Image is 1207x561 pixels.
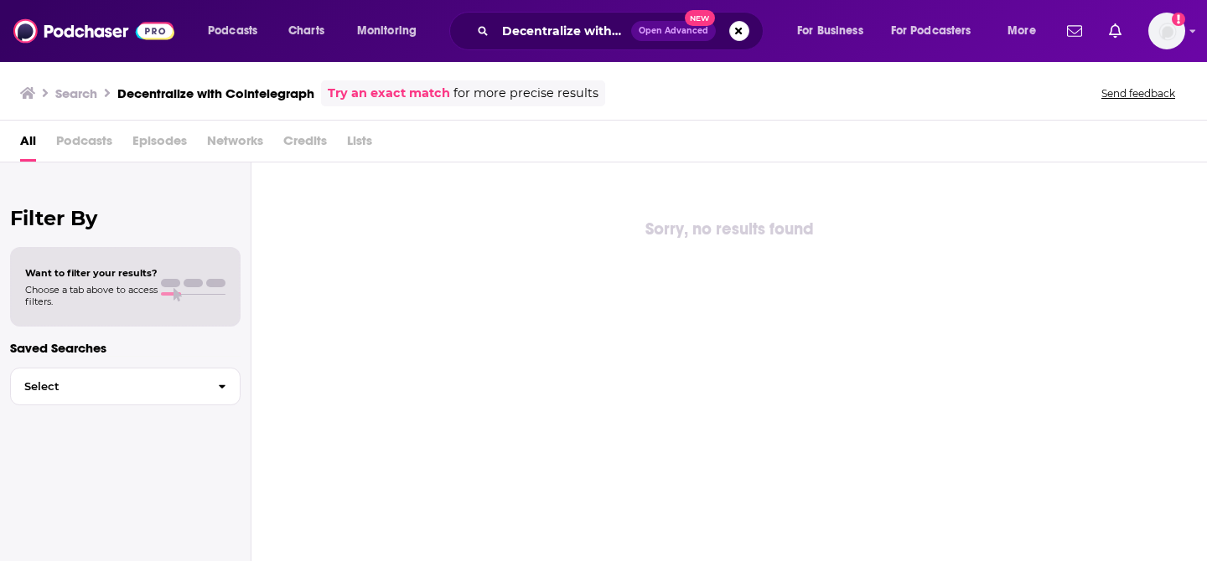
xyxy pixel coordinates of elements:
span: Want to filter your results? [25,267,158,279]
button: Send feedback [1096,86,1180,100]
a: Charts [277,18,334,44]
button: open menu [196,18,279,44]
span: Credits [283,127,327,162]
span: Open Advanced [639,27,708,35]
a: All [20,127,36,162]
a: Try an exact match [328,84,450,103]
span: Monitoring [357,19,417,43]
p: Saved Searches [10,340,241,356]
a: Show notifications dropdown [1060,17,1089,45]
span: For Business [797,19,863,43]
span: Podcasts [56,127,112,162]
span: For Podcasters [891,19,971,43]
button: open menu [996,18,1057,44]
svg: Add a profile image [1172,13,1185,26]
h2: Filter By [10,206,241,230]
span: Podcasts [208,19,257,43]
button: open menu [880,18,996,44]
div: Sorry, no results found [251,216,1207,243]
span: Lists [347,127,372,162]
div: Search podcasts, credits, & more... [465,12,780,50]
span: Choose a tab above to access filters. [25,284,158,307]
a: Show notifications dropdown [1102,17,1128,45]
h3: Search [55,85,97,101]
img: User Profile [1148,13,1185,49]
span: Charts [288,19,324,43]
span: Episodes [132,127,187,162]
button: open menu [785,18,884,44]
span: Networks [207,127,263,162]
span: New [685,10,715,26]
span: Logged in as WachsmanSG [1148,13,1185,49]
input: Search podcasts, credits, & more... [495,18,631,44]
span: Select [11,381,205,392]
button: Select [10,368,241,405]
span: for more precise results [453,84,598,103]
span: More [1008,19,1036,43]
button: Show profile menu [1148,13,1185,49]
button: Open AdvancedNew [631,21,716,41]
h3: Decentralize with Cointelegraph [117,85,314,101]
img: Podchaser - Follow, Share and Rate Podcasts [13,15,174,47]
button: open menu [345,18,438,44]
